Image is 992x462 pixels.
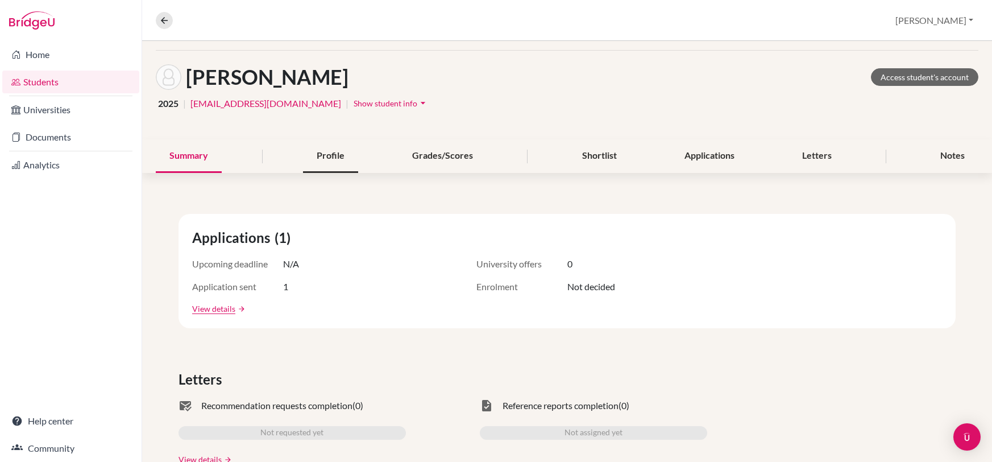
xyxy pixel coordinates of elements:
[156,64,181,90] img: William Shepherd's avatar
[2,154,139,176] a: Analytics
[476,280,567,294] span: Enrolment
[183,97,186,110] span: |
[2,437,139,460] a: Community
[192,257,283,271] span: Upcoming deadline
[671,139,748,173] div: Applications
[567,257,572,271] span: 0
[568,139,630,173] div: Shortlist
[565,426,622,440] span: Not assigned yet
[354,98,417,108] span: Show student info
[9,11,55,30] img: Bridge-U
[275,228,295,248] span: (1)
[192,303,235,315] a: View details
[179,399,192,412] span: mark_email_read
[192,228,275,248] span: Applications
[503,399,619,412] span: Reference reports completion
[2,126,139,148] a: Documents
[567,280,615,294] span: Not decided
[2,410,139,432] a: Help center
[788,139,845,173] div: Letters
[201,399,352,412] span: Recommendation requests completion
[190,97,341,110] a: [EMAIL_ADDRESS][DOMAIN_NAME]
[417,97,429,109] i: arrow_drop_down
[179,369,226,390] span: Letters
[261,426,324,440] span: Not requested yet
[619,399,629,412] span: (0)
[480,399,493,412] span: task
[353,94,429,112] button: Show student infoarrow_drop_down
[186,65,348,89] h1: [PERSON_NAME]
[156,139,222,173] div: Summary
[476,257,567,271] span: University offers
[927,139,978,173] div: Notes
[158,97,179,110] span: 2025
[303,139,358,173] div: Profile
[2,43,139,66] a: Home
[890,10,978,31] button: [PERSON_NAME]
[192,280,283,294] span: Application sent
[399,139,487,173] div: Grades/Scores
[953,423,981,451] div: Open Intercom Messenger
[283,257,299,271] span: N/A
[871,68,978,86] a: Access student's account
[346,97,348,110] span: |
[283,280,288,294] span: 1
[235,305,246,313] a: arrow_forward
[352,399,363,412] span: (0)
[2,71,139,93] a: Students
[2,98,139,121] a: Universities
